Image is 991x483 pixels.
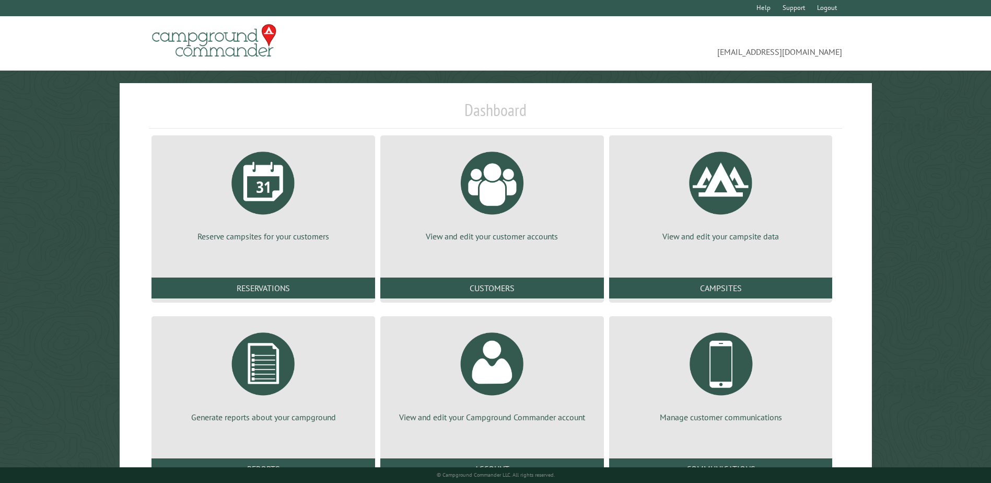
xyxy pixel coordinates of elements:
[164,144,363,242] a: Reserve campsites for your customers
[149,20,279,61] img: Campground Commander
[164,411,363,423] p: Generate reports about your campground
[151,458,375,479] a: Reports
[380,458,604,479] a: Account
[149,100,842,129] h1: Dashboard
[164,325,363,423] a: Generate reports about your campground
[622,144,820,242] a: View and edit your campsite data
[609,458,833,479] a: Communications
[622,411,820,423] p: Manage customer communications
[393,231,591,242] p: View and edit your customer accounts
[496,29,842,58] span: [EMAIL_ADDRESS][DOMAIN_NAME]
[622,231,820,242] p: View and edit your campsite data
[393,325,591,423] a: View and edit your Campground Commander account
[609,278,833,298] a: Campsites
[393,411,591,423] p: View and edit your Campground Commander account
[151,278,375,298] a: Reservations
[393,144,591,242] a: View and edit your customer accounts
[380,278,604,298] a: Customers
[622,325,820,423] a: Manage customer communications
[164,231,363,242] p: Reserve campsites for your customers
[437,471,555,478] small: © Campground Commander LLC. All rights reserved.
